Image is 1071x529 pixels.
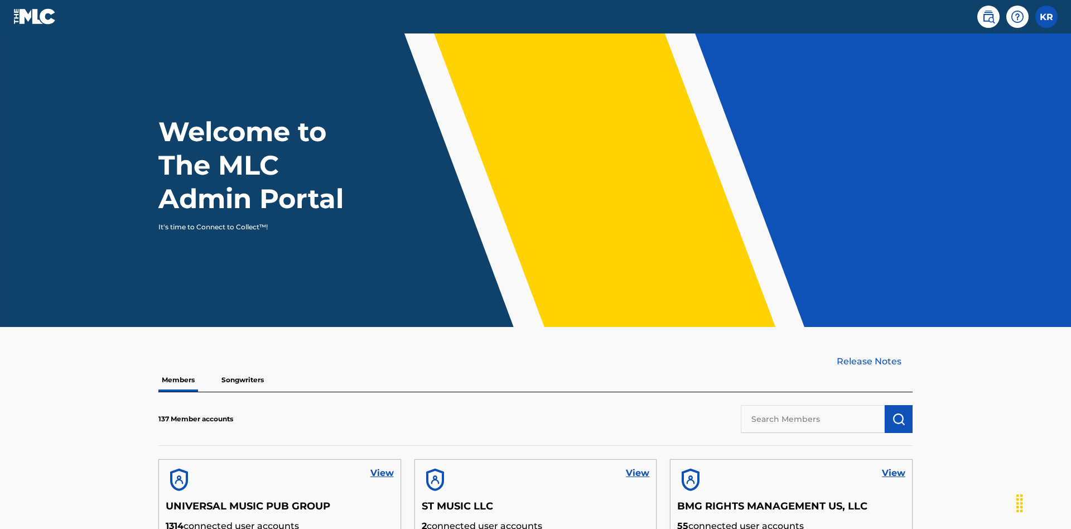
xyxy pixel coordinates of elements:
img: Search Works [892,412,905,426]
a: View [882,467,905,480]
p: Members [158,368,198,392]
img: MLC Logo [13,8,56,25]
input: Search Members [741,405,885,433]
p: It's time to Connect to Collect™! [158,222,352,232]
div: Help [1006,6,1029,28]
img: account [677,467,704,493]
a: View [626,467,649,480]
img: help [1011,10,1024,23]
h5: ST MUSIC LLC [422,500,650,520]
iframe: Chat Widget [1015,475,1071,529]
p: Songwriters [218,368,267,392]
img: account [166,467,192,493]
a: View [370,467,394,480]
div: Drag [1011,487,1029,520]
img: search [982,10,995,23]
a: Public Search [977,6,1000,28]
p: 137 Member accounts [158,414,233,424]
div: User Menu [1035,6,1058,28]
img: account [422,467,448,493]
h5: BMG RIGHTS MANAGEMENT US, LLC [677,500,905,520]
h1: Welcome to The MLC Admin Portal [158,115,367,215]
a: Release Notes [837,355,913,368]
h5: UNIVERSAL MUSIC PUB GROUP [166,500,394,520]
